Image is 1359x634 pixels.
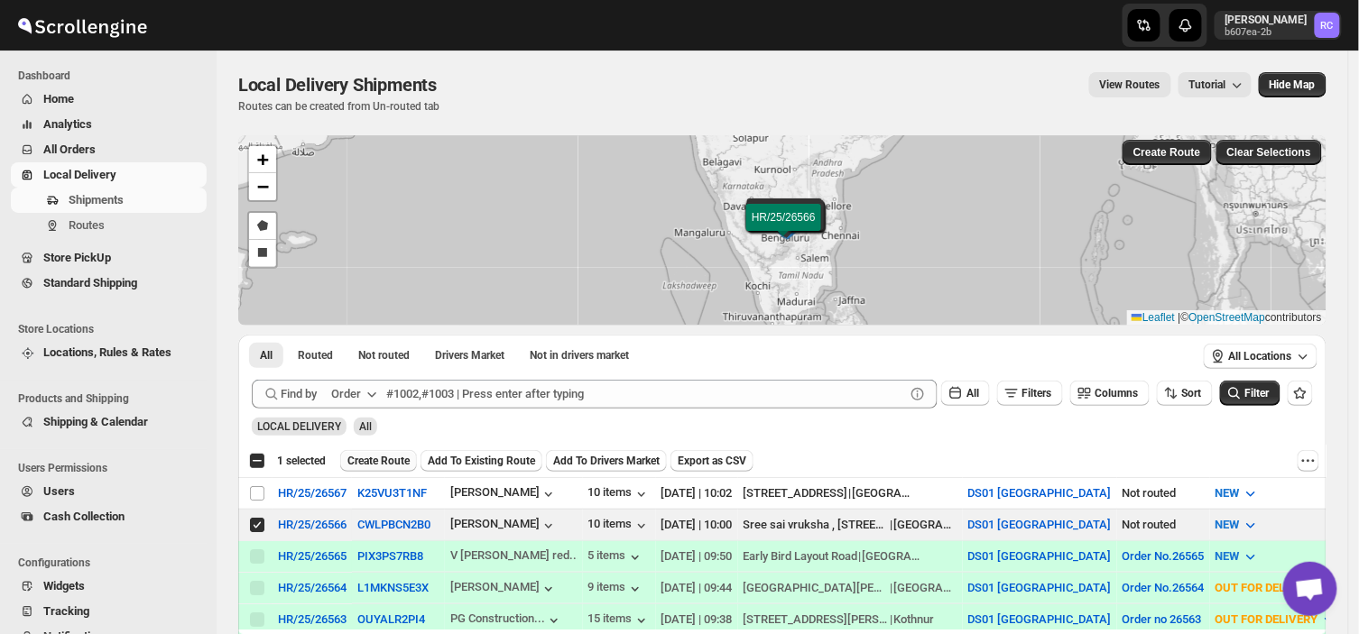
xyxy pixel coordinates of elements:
[287,343,344,368] button: Routed
[1123,581,1205,594] button: Order No.26564
[893,579,957,597] div: [GEOGRAPHIC_DATA]
[249,343,283,368] button: All
[744,516,957,534] div: |
[11,340,207,365] button: Locations, Rules & Rates
[43,415,148,428] span: Shipping & Calendar
[1070,381,1150,406] button: Columns
[519,343,640,368] button: Un-claimable
[18,461,208,475] span: Users Permissions
[69,218,105,232] span: Routes
[428,454,535,468] span: Add To Existing Route
[1179,72,1252,97] button: Tutorial
[1216,486,1240,500] span: NEW
[1283,562,1337,616] a: Open chat
[1189,78,1226,91] span: Tutorial
[773,215,800,234] img: Marker
[1123,549,1205,563] button: Order No.26565
[249,213,276,240] a: Draw a polygon
[257,148,269,170] span: +
[744,579,890,597] div: [GEOGRAPHIC_DATA][PERSON_NAME]
[11,87,207,112] button: Home
[588,548,644,566] button: 5 items
[278,612,347,626] div: HR/25/26563
[43,142,96,156] span: All Orders
[1216,612,1318,626] span: OUT FOR DELIVERY
[774,220,801,240] img: Marker
[1216,140,1322,165] button: Clear Selections
[1216,581,1318,594] span: OUT FOR DELIVERY
[1204,344,1317,369] button: All Locations
[238,74,437,96] span: Local Delivery Shipments
[1096,387,1139,400] span: Columns
[331,385,361,403] div: Order
[357,518,430,531] button: CWLPBCN2B0
[772,215,800,234] img: Marker
[1205,479,1271,508] button: NEW
[18,69,208,83] span: Dashboard
[357,486,427,500] button: K25VU3T1NF
[238,99,444,114] p: Routes can be created from Un-routed tab
[257,175,269,198] span: −
[278,581,347,594] button: HR/25/26564
[670,450,753,472] button: Export as CSV
[18,391,208,406] span: Products and Shipping
[278,486,347,500] button: HR/25/26567
[260,348,273,363] span: All
[863,547,926,565] div: [GEOGRAPHIC_DATA]
[1205,605,1349,634] button: OUT FOR DELIVERY
[773,217,800,237] img: Marker
[450,485,558,503] button: [PERSON_NAME]
[1229,349,1292,363] span: All Locations
[421,450,542,472] button: Add To Existing Route
[43,276,137,289] span: Standard Shipping
[340,450,417,472] button: Create Route
[588,517,651,535] button: 10 items
[1216,549,1240,563] span: NEW
[1270,78,1316,92] span: Hide Map
[966,387,979,400] span: All
[744,611,957,629] div: |
[588,580,644,598] button: 9 items
[661,547,733,565] div: [DATE] | 09:50
[744,579,957,597] div: |
[661,611,733,629] div: [DATE] | 09:38
[1123,484,1205,502] div: Not routed
[968,518,1112,531] button: DS01 [GEOGRAPHIC_DATA]
[588,485,651,503] button: 10 items
[43,579,85,593] span: Widgets
[1215,11,1342,40] button: User menu
[772,219,800,239] img: Marker
[11,213,207,238] button: Routes
[347,343,421,368] button: Unrouted
[1100,78,1160,92] span: View Routes
[43,510,125,523] span: Cash Collection
[1205,542,1271,571] button: NEW
[43,92,74,106] span: Home
[18,322,208,336] span: Store Locations
[744,484,848,502] div: [STREET_ADDRESS]
[588,611,651,629] button: 15 items
[450,548,578,566] button: V [PERSON_NAME] red...
[11,112,207,137] button: Analytics
[1315,13,1340,38] span: Rahul Chopra
[43,251,111,264] span: Store PickUp
[11,504,207,529] button: Cash Collection
[1123,516,1205,534] div: Not routed
[968,581,1112,594] button: DS01 [GEOGRAPHIC_DATA]
[1133,145,1201,160] span: Create Route
[1157,381,1213,406] button: Sort
[1259,72,1327,97] button: Map action label
[358,348,410,363] span: Not routed
[11,599,207,624] button: Tracking
[278,518,347,531] div: HR/25/26566
[661,579,733,597] div: [DATE] | 09:44
[450,548,580,562] div: V [PERSON_NAME] red...
[11,188,207,213] button: Shipments
[1123,140,1212,165] button: Create Route
[386,380,905,409] input: #1002,#1003 | Press enter after typing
